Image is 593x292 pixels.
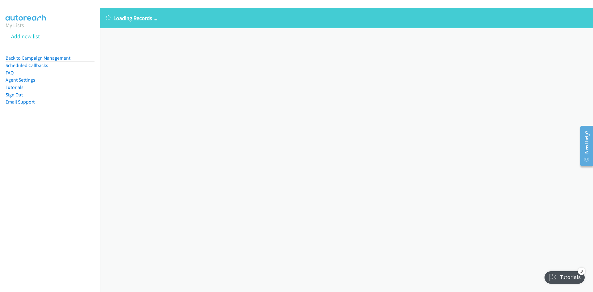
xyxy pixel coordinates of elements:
[6,99,35,105] a: Email Support
[106,14,587,22] p: Loading Records ...
[6,62,48,68] a: Scheduled Callbacks
[541,265,588,287] iframe: Checklist
[6,92,23,98] a: Sign Out
[6,77,35,83] a: Agent Settings
[6,70,14,76] a: FAQ
[6,55,70,61] a: Back to Campaign Management
[6,22,24,29] a: My Lists
[11,33,40,40] a: Add new list
[6,84,23,90] a: Tutorials
[575,121,593,171] iframe: Resource Center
